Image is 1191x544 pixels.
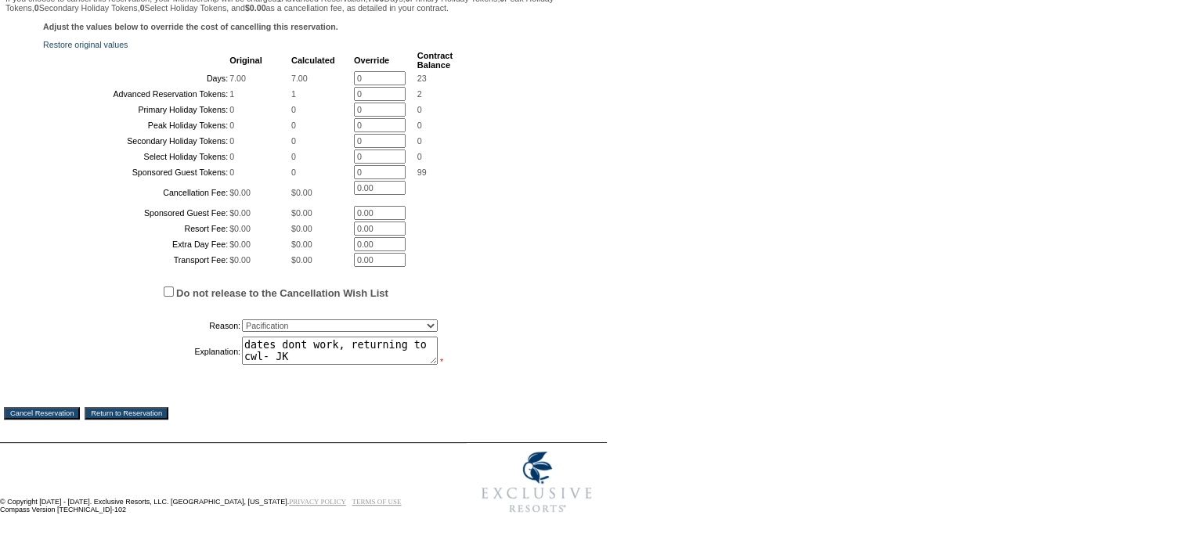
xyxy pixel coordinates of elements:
[43,22,338,31] b: Adjust the values below to override the cost of cancelling this reservation.
[291,224,312,233] span: $0.00
[291,188,312,197] span: $0.00
[354,56,389,65] b: Override
[289,498,346,506] a: PRIVACY POLICY
[245,3,266,13] b: $0.00
[45,237,228,251] td: Extra Day Fee:
[417,105,422,114] span: 0
[229,240,251,249] span: $0.00
[229,255,251,265] span: $0.00
[85,407,168,420] input: Return to Reservation
[45,150,228,164] td: Select Holiday Tokens:
[291,121,296,130] span: 0
[229,121,234,130] span: 0
[229,188,251,197] span: $0.00
[291,56,335,65] b: Calculated
[229,56,262,65] b: Original
[229,168,234,177] span: 0
[34,3,39,13] b: 0
[45,337,240,366] td: Explanation:
[417,136,422,146] span: 0
[417,51,453,70] b: Contract Balance
[4,407,80,420] input: Cancel Reservation
[291,74,308,83] span: 7.00
[176,287,388,299] label: Do not release to the Cancellation Wish List
[417,121,422,130] span: 0
[45,103,228,117] td: Primary Holiday Tokens:
[45,118,228,132] td: Peak Holiday Tokens:
[45,134,228,148] td: Secondary Holiday Tokens:
[417,152,422,161] span: 0
[291,89,296,99] span: 1
[45,71,228,85] td: Days:
[229,224,251,233] span: $0.00
[229,89,234,99] span: 1
[45,181,228,204] td: Cancellation Fee:
[229,105,234,114] span: 0
[45,316,240,335] td: Reason:
[43,40,128,49] a: Restore original values
[291,240,312,249] span: $0.00
[45,206,228,220] td: Sponsored Guest Fee:
[229,136,234,146] span: 0
[45,87,228,101] td: Advanced Reservation Tokens:
[417,89,422,99] span: 2
[291,105,296,114] span: 0
[291,168,296,177] span: 0
[229,152,234,161] span: 0
[352,498,402,506] a: TERMS OF USE
[417,168,427,177] span: 99
[417,74,427,83] span: 23
[467,443,607,521] img: Exclusive Resorts
[291,136,296,146] span: 0
[45,253,228,267] td: Transport Fee:
[229,208,251,218] span: $0.00
[140,3,145,13] b: 0
[291,152,296,161] span: 0
[291,208,312,218] span: $0.00
[291,255,312,265] span: $0.00
[45,222,228,236] td: Resort Fee:
[229,74,246,83] span: 7.00
[45,165,228,179] td: Sponsored Guest Tokens:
